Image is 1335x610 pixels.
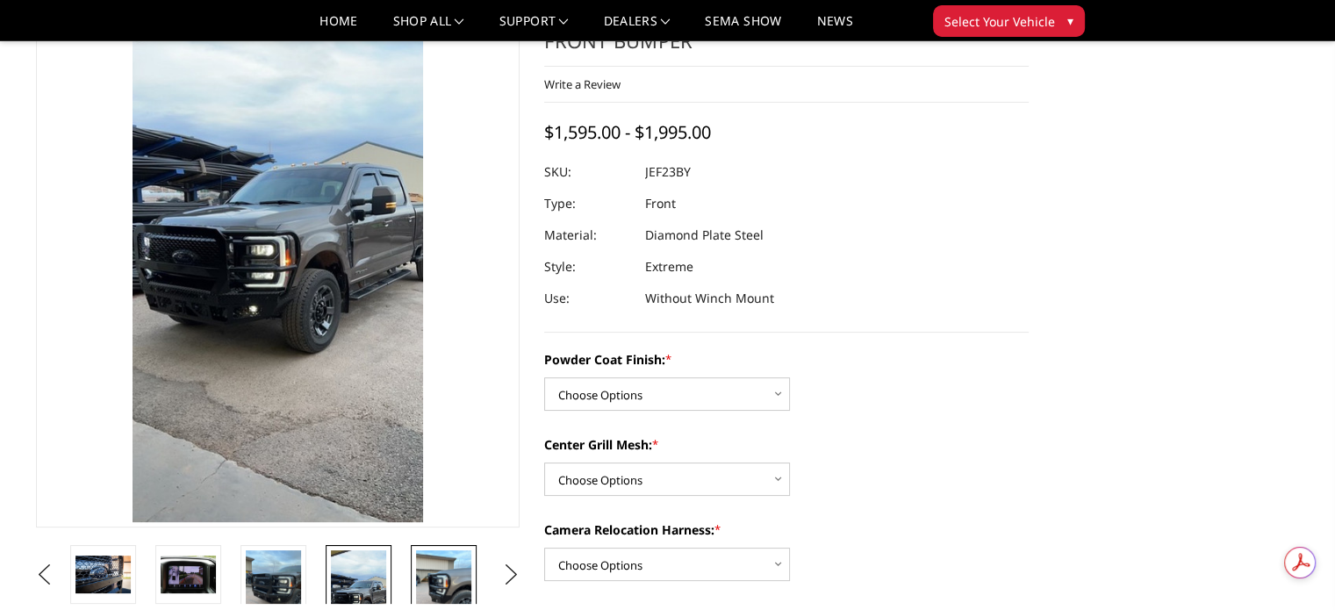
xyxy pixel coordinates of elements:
label: Center Grill Mesh: [544,435,1029,454]
a: Support [499,15,569,40]
dt: Material: [544,219,632,251]
button: Next [498,562,524,588]
dt: Type: [544,188,632,219]
label: Powder Coat Finish: [544,350,1029,369]
label: Camera Relocation Harness: [544,520,1029,539]
a: News [816,15,852,40]
dt: Style: [544,251,632,283]
dd: JEF23BY [645,156,691,188]
dt: SKU: [544,156,632,188]
span: Select Your Vehicle [944,12,1055,31]
span: ▾ [1067,11,1073,30]
button: Previous [32,562,58,588]
dt: Use: [544,283,632,314]
a: Dealers [604,15,671,40]
a: SEMA Show [705,15,781,40]
dd: Diamond Plate Steel [645,219,764,251]
button: Select Your Vehicle [933,5,1085,37]
span: $1,595.00 - $1,995.00 [544,120,711,144]
dd: Without Winch Mount [645,283,774,314]
img: 2023-2025 Ford F250-350 - FT Series - Extreme Front Bumper [75,556,131,592]
dd: Extreme [645,251,693,283]
a: 2023-2025 Ford F250-350 - FT Series - Extreme Front Bumper [36,1,520,527]
a: Home [319,15,357,40]
dd: Front [645,188,676,219]
a: Write a Review [544,76,621,92]
img: Clear View Camera: Relocate your front camera and keep the functionality completely. [161,556,216,592]
a: shop all [393,15,464,40]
